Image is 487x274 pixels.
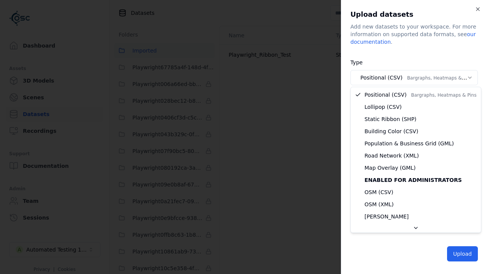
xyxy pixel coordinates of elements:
[364,188,393,196] span: OSM (CSV)
[352,174,479,186] div: Enabled for administrators
[364,213,409,220] span: [PERSON_NAME]
[411,92,477,98] span: Bargraphs, Heatmaps & Pins
[364,140,454,147] span: Population & Business Grid (GML)
[364,115,417,123] span: Static Ribbon (SHP)
[364,127,418,135] span: Building Color (CSV)
[364,201,394,208] span: OSM (XML)
[364,91,476,99] span: Positional (CSV)
[364,103,402,111] span: Lollipop (CSV)
[364,152,419,159] span: Road Network (XML)
[364,164,416,172] span: Map Overlay (GML)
